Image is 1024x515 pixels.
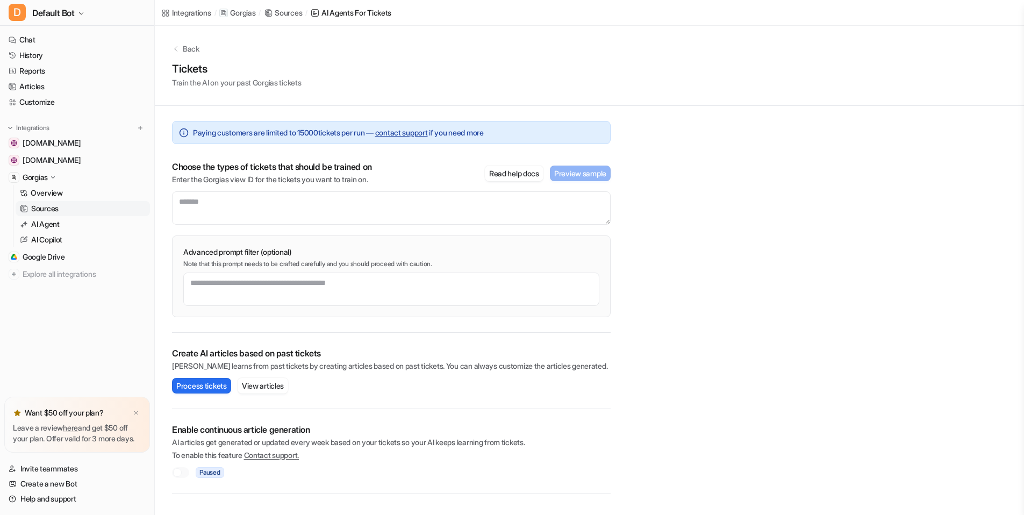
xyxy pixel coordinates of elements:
[238,378,288,394] button: View articles
[183,43,199,54] p: Back
[4,153,150,168] a: sauna.space[DOMAIN_NAME]
[161,7,211,18] a: Integrations
[4,79,150,94] a: Articles
[11,174,17,181] img: Gorgias
[375,128,428,137] a: contact support
[4,267,150,282] a: Explore all integrations
[31,203,59,214] p: Sources
[32,5,75,20] span: Default Bot
[16,124,49,132] p: Integrations
[264,7,302,18] a: Sources
[214,8,217,18] span: /
[23,266,146,283] span: Explore all integrations
[23,138,81,148] span: [DOMAIN_NAME]
[193,127,484,138] span: Paying customers are limited to 15000 tickets per run — if you need more
[172,361,611,371] p: [PERSON_NAME] learns from past tickets by creating articles based on past tickets. You can always...
[4,461,150,476] a: Invite teammates
[172,424,611,435] p: Enable continuous article generation
[172,161,372,172] p: Choose the types of tickets that should be trained on
[4,476,150,491] a: Create a new Bot
[183,260,599,268] p: Note that this prompt needs to be crafted carefully and you should proceed with caution.
[4,63,150,78] a: Reports
[311,7,391,18] a: AI Agents for tickets
[16,232,150,247] a: AI Copilot
[23,252,65,262] span: Google Drive
[172,450,611,461] p: To enable this feature
[137,124,144,132] img: menu_add.svg
[275,7,302,18] div: Sources
[172,7,211,18] div: Integrations
[16,217,150,232] a: AI Agent
[183,247,599,257] p: Advanced prompt filter (optional)
[31,188,63,198] p: Overview
[11,140,17,146] img: help.sauna.space
[244,450,299,460] span: Contact support.
[16,201,150,216] a: Sources
[4,491,150,506] a: Help and support
[550,166,611,181] button: Preview sample
[172,378,231,394] button: Process tickets
[4,249,150,264] a: Google DriveGoogle Drive
[6,124,14,132] img: expand menu
[23,155,81,166] span: [DOMAIN_NAME]
[16,185,150,201] a: Overview
[11,157,17,163] img: sauna.space
[485,166,543,181] button: Read help docs
[172,61,302,77] h1: Tickets
[172,348,611,359] p: Create AI articles based on past tickets
[4,135,150,151] a: help.sauna.space[DOMAIN_NAME]
[11,254,17,260] img: Google Drive
[230,8,255,18] p: Gorgias
[172,77,302,88] p: Train the AI on your past Gorgias tickets
[196,467,224,478] span: Paused
[219,8,255,18] a: Gorgias
[31,234,62,245] p: AI Copilot
[63,423,78,432] a: here
[4,32,150,47] a: Chat
[23,172,48,183] p: Gorgias
[172,437,611,448] p: AI articles get generated or updated every week based on your tickets so your AI keeps learning f...
[133,410,139,417] img: x
[9,4,26,21] span: D
[259,8,261,18] span: /
[31,219,60,230] p: AI Agent
[172,174,372,185] p: Enter the Gorgias view ID for the tickets you want to train on.
[9,269,19,280] img: explore all integrations
[25,407,104,418] p: Want $50 off your plan?
[13,409,22,417] img: star
[305,8,307,18] span: /
[4,123,53,133] button: Integrations
[4,48,150,63] a: History
[4,95,150,110] a: Customize
[321,7,391,18] div: AI Agents for tickets
[13,423,141,444] p: Leave a review and get $50 off your plan. Offer valid for 3 more days.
